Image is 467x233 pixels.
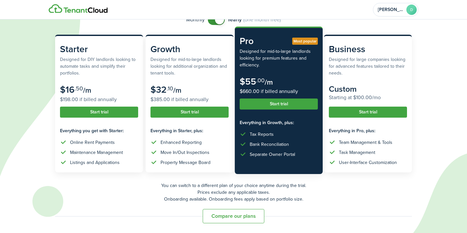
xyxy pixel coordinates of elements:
[250,151,295,158] div: Separate Owner Portal
[339,149,375,156] div: Task Management
[70,139,115,146] div: Online Rent Payments
[60,83,75,96] subscription-pricing-card-price-amount: $16
[150,127,229,134] subscription-pricing-card-features-title: Everything in Starter, plus:
[250,131,274,138] div: Tax Reports
[173,85,181,96] subscription-pricing-card-price-period: /m
[167,84,173,93] subscription-pricing-card-price-cents: .10
[265,77,273,87] subscription-pricing-card-price-period: /m
[161,149,210,156] div: Move In/Out Inspections
[329,56,407,76] subscription-pricing-card-description: Designed for large companies looking for advanced features tailored to their needs.
[240,87,318,95] subscription-pricing-card-price-annual: $660.00 if billed annually
[240,119,318,126] subscription-pricing-card-features-title: Everything in Growth, plus:
[60,127,138,134] subscription-pricing-card-features-title: Everything you get with Starter:
[60,42,138,56] subscription-pricing-card-title: Starter
[339,159,397,166] div: User-Interface Customization
[83,85,91,96] subscription-pricing-card-price-period: /m
[161,139,202,146] div: Enhanced Reporting
[329,83,357,95] subscription-pricing-card-price-amount: Custom
[150,83,167,96] subscription-pricing-card-price-amount: $32
[75,84,83,93] subscription-pricing-card-price-cents: .50
[378,7,404,12] span: Drew
[329,94,407,101] subscription-pricing-card-price-annual: Starting at $100.00/mo
[329,42,407,56] subscription-pricing-card-title: Business
[339,139,392,146] div: Team Management & Tools
[60,96,138,103] subscription-pricing-card-price-annual: $198.00 if billed annually
[240,99,318,110] button: Start trial
[329,107,407,118] button: Start trial
[55,182,412,203] p: You can switch to a different plan of your choice anytime during the trial. Prices exclude any ap...
[186,16,205,24] span: Monthly
[406,5,417,15] avatar-text: D
[60,56,138,76] subscription-pricing-card-description: Designed for DIY landlords looking to automate tasks and simplify their portfolios.
[150,42,229,56] subscription-pricing-card-title: Growth
[373,3,418,17] button: Open menu
[329,127,407,134] subscription-pricing-card-features-title: Everything in Pro, plus:
[203,209,264,223] button: Compare our plans
[240,48,318,68] subscription-pricing-card-description: Designed for mid-to-large landlords looking for premium features and efficiency.
[240,34,318,48] subscription-pricing-card-title: Pro
[70,149,123,156] div: Maintenance Management
[150,107,229,118] button: Start trial
[256,76,265,85] subscription-pricing-card-price-cents: .00
[161,159,210,166] div: Property Message Board
[150,56,229,76] subscription-pricing-card-description: Designed for mid-to-large landlords looking for additional organization and tenant tools.
[70,159,120,166] div: Listings and Applications
[250,141,289,148] div: Bank Reconciliation
[150,96,229,103] subscription-pricing-card-price-annual: $385.00 if billed annually
[293,38,317,44] span: Most popular
[240,75,256,88] subscription-pricing-card-price-amount: $55
[60,107,138,118] button: Start trial
[49,4,108,13] img: Logo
